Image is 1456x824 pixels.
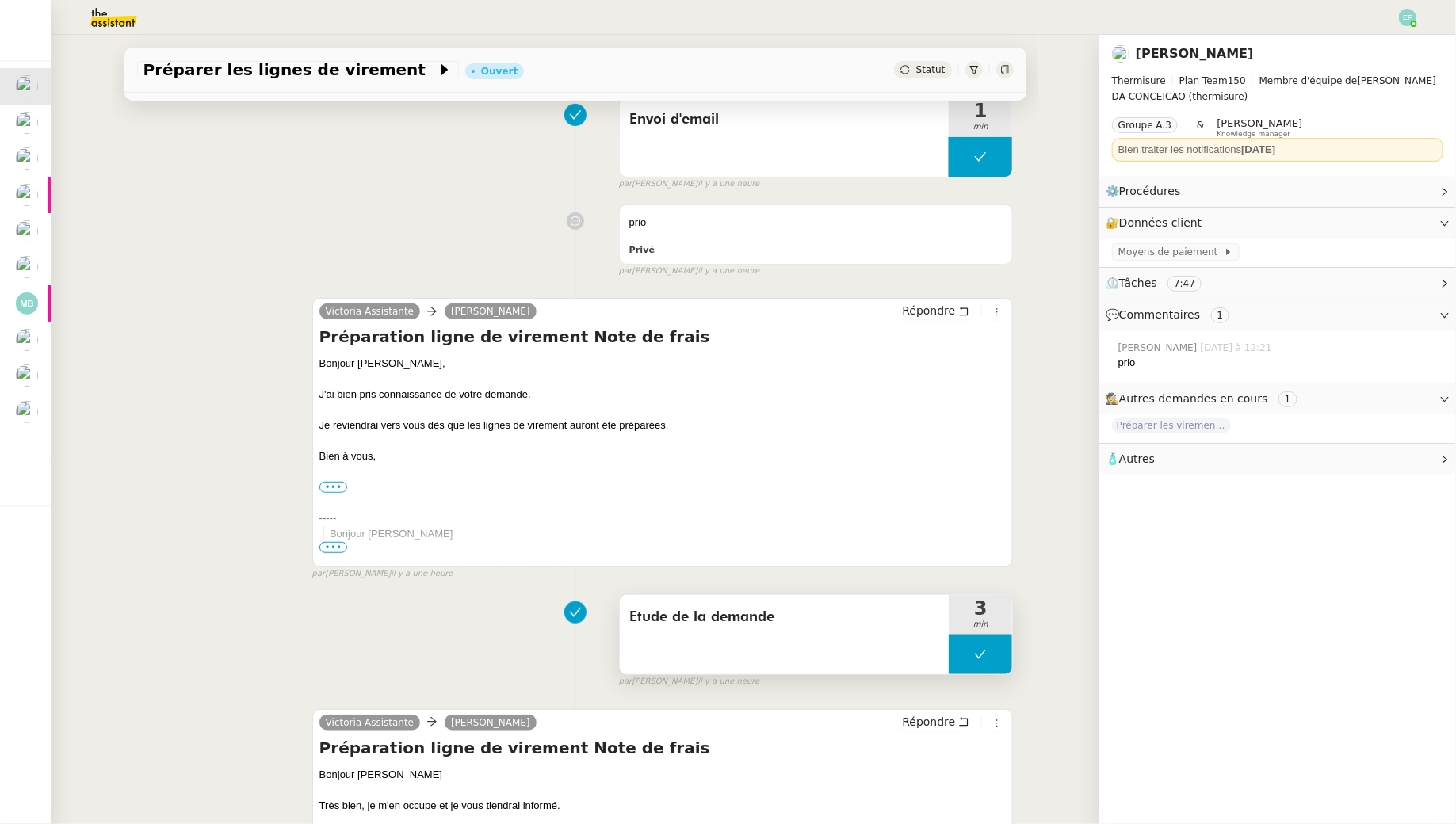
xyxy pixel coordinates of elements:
div: J'ai bien pris connaissance de votre demande. [319,387,1007,402]
a: [PERSON_NAME] [445,304,537,319]
span: [PERSON_NAME] DA CONCEICAO (thermisure) [1112,73,1443,105]
small: [PERSON_NAME] [312,567,453,581]
span: il y a une heure [391,567,453,581]
span: 1 [949,101,1012,120]
img: svg [1399,9,1416,26]
div: 💬Commentaires 1 [1099,299,1456,330]
span: Moyens de paiement [1118,244,1224,260]
span: Procédures [1119,185,1181,197]
span: 💬 [1106,308,1236,321]
span: Autres demandes en cours [1119,392,1268,405]
div: ⚙️Procédures [1099,176,1456,207]
strong: [DATE] [1241,143,1275,155]
small: [PERSON_NAME] [619,265,760,278]
span: [PERSON_NAME] [1118,341,1201,355]
span: par [619,675,632,689]
span: il y a une heure [697,675,759,689]
div: Ouvert [481,67,518,76]
span: Membre d'équipe de [1259,75,1358,86]
span: Données client [1119,216,1202,229]
span: Autres [1119,452,1155,465]
div: prio [1118,355,1443,371]
h4: Préparation ligne de virement Note de frais [319,326,1007,348]
span: min [949,120,1012,134]
img: users%2FyvxEJYJHzmOhJToCsQnXpEIzsAg2%2Favatar%2F14aef167-49c0-41e5-a805-14c66aba2304 [16,75,38,97]
div: 🔐Données client [1099,208,1456,238]
div: Je reviendrai vers vous dès que les lignes de virement auront été préparées. [319,418,1007,433]
img: users%2Fx9OnqzEMlAUNG38rkK8jkyzjKjJ3%2Favatar%2F1516609952611.jpeg [16,364,38,387]
span: 3 [949,599,1012,618]
span: Knowledge manager [1217,130,1291,139]
small: [PERSON_NAME] [619,177,760,191]
a: Victoria Assistante [319,304,420,319]
span: Envoi d'email [629,108,940,132]
span: 🕵️ [1106,392,1304,405]
div: 🧴Autres [1099,444,1456,475]
div: 🕵️Autres demandes en cours 1 [1099,383,1456,414]
span: il y a une heure [697,177,759,191]
span: 🔐 [1106,214,1209,232]
nz-tag: 1 [1278,391,1297,407]
nz-tag: 1 [1211,307,1230,323]
a: [PERSON_NAME] [1136,46,1254,61]
span: Statut [916,64,946,75]
a: [PERSON_NAME] [445,715,537,730]
span: Répondre [902,714,955,730]
span: par [619,177,632,191]
div: ----- [319,510,1007,526]
span: Préparer les virements salaires et fournisseurs [1112,418,1231,433]
div: Bonjour [PERSON_NAME] [319,767,1007,783]
span: ⏲️ [1106,277,1215,289]
span: par [619,265,632,278]
small: [PERSON_NAME] [619,675,760,689]
b: Privé [629,245,655,255]
img: users%2FyvxEJYJHzmOhJToCsQnXpEIzsAg2%2Favatar%2F14aef167-49c0-41e5-a805-14c66aba2304 [1112,45,1129,63]
div: prio [629,215,1003,231]
app-user-label: Knowledge manager [1217,117,1303,138]
span: Thermisure [1112,75,1166,86]
span: Plan Team [1179,75,1228,86]
div: ⏲️Tâches 7:47 [1099,268,1456,299]
button: Répondre [896,302,975,319]
span: 🧴 [1106,452,1155,465]
div: Bien traiter les notifications [1118,142,1437,158]
div: Bonjour [PERSON_NAME] [330,526,1006,542]
span: [PERSON_NAME] [1217,117,1303,129]
label: ••• [319,482,348,493]
span: ••• [319,542,348,553]
span: ⚙️ [1106,182,1188,200]
img: users%2FME7CwGhkVpexbSaUxoFyX6OhGQk2%2Favatar%2Fe146a5d2-1708-490f-af4b-78e736222863 [16,401,38,423]
nz-tag: Groupe A.3 [1112,117,1178,133]
h4: Préparation ligne de virement Note de frais [319,737,1007,759]
a: Victoria Assistante [319,715,420,730]
span: par [312,567,326,581]
span: & [1197,117,1204,138]
img: users%2FME7CwGhkVpexbSaUxoFyX6OhGQk2%2Favatar%2Fe146a5d2-1708-490f-af4b-78e736222863 [16,184,38,206]
img: users%2Fx9OnqzEMlAUNG38rkK8jkyzjKjJ3%2Favatar%2F1516609952611.jpeg [16,329,38,351]
span: Etude de la demande [629,605,940,629]
span: Tâches [1119,277,1157,289]
img: users%2FQNmrJKjvCnhZ9wRJPnUNc9lj8eE3%2Favatar%2F5ca36b56-0364-45de-a850-26ae83da85f1 [16,147,38,170]
img: users%2FfjlNmCTkLiVoA3HQjY3GA5JXGxb2%2Favatar%2Fstarofservice_97480retdsc0392.png [16,256,38,278]
span: Répondre [902,303,955,319]
nz-tag: 7:47 [1167,276,1202,292]
span: [DATE] à 12:21 [1201,341,1275,355]
span: 150 [1228,75,1246,86]
img: users%2FfjlNmCTkLiVoA3HQjY3GA5JXGxb2%2Favatar%2Fstarofservice_97480retdsc0392.png [16,220,38,242]
span: Préparer les lignes de virement [143,62,437,78]
div: Bien à vous, [319,448,1007,464]
span: Commentaires [1119,308,1200,321]
div: Très bien, je m'en occupe et je vous tiendrai informé. [319,798,1007,814]
div: Très bien, je m'en occupe et je vous tiendrai informé. [330,557,1006,573]
div: Bonjour [PERSON_NAME], [319,356,1007,372]
img: svg [16,292,38,315]
img: users%2FQNmrJKjvCnhZ9wRJPnUNc9lj8eE3%2Favatar%2F5ca36b56-0364-45de-a850-26ae83da85f1 [16,112,38,134]
button: Répondre [896,713,975,731]
span: il y a une heure [697,265,759,278]
span: min [949,618,1012,631]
